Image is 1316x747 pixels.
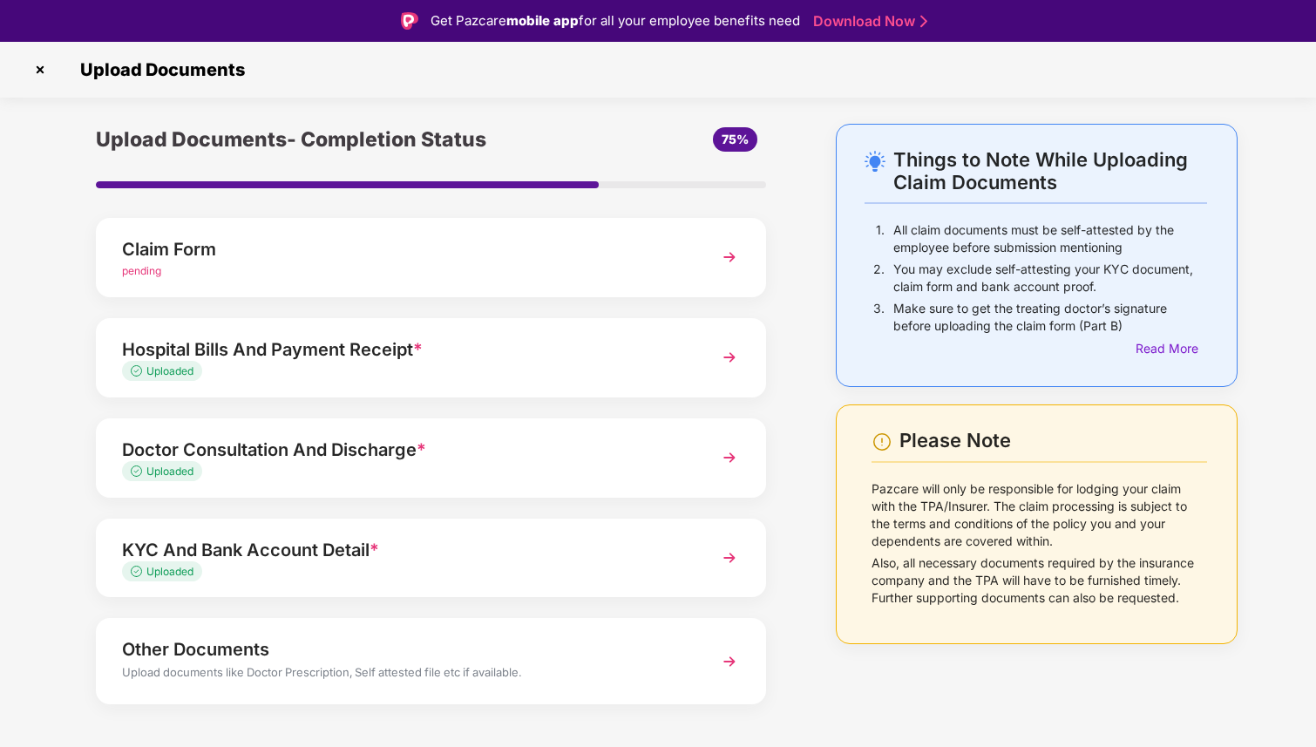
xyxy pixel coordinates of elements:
[893,221,1207,256] p: All claim documents must be self-attested by the employee before submission mentioning
[131,365,146,377] img: svg+xml;base64,PHN2ZyB4bWxucz0iaHR0cDovL3d3dy53My5vcmcvMjAwMC9zdmciIHdpZHRoPSIxMy4zMzMiIGhlaWdodD...
[893,148,1207,194] div: Things to Note While Uploading Claim Documents
[876,221,885,256] p: 1.
[873,261,885,295] p: 2.
[714,442,745,473] img: svg+xml;base64,PHN2ZyBpZD0iTmV4dCIgeG1sbnM9Imh0dHA6Ly93d3cudzMub3JnLzIwMDAvc3ZnIiB3aWR0aD0iMzYiIG...
[122,436,689,464] div: Doctor Consultation And Discharge
[893,300,1207,335] p: Make sure to get the treating doctor’s signature before uploading the claim form (Part B)
[96,124,542,155] div: Upload Documents- Completion Status
[146,565,193,578] span: Uploaded
[1136,339,1207,358] div: Read More
[872,431,892,452] img: svg+xml;base64,PHN2ZyBpZD0iV2FybmluZ18tXzI0eDI0IiBkYXRhLW5hbWU9Ildhcm5pbmcgLSAyNHgyNCIgeG1sbnM9Im...
[893,261,1207,295] p: You may exclude self-attesting your KYC document, claim form and bank account proof.
[872,480,1207,550] p: Pazcare will only be responsible for lodging your claim with the TPA/Insurer. The claim processin...
[431,10,800,31] div: Get Pazcare for all your employee benefits need
[146,465,193,478] span: Uploaded
[131,465,146,477] img: svg+xml;base64,PHN2ZyB4bWxucz0iaHR0cDovL3d3dy53My5vcmcvMjAwMC9zdmciIHdpZHRoPSIxMy4zMzMiIGhlaWdodD...
[122,264,161,277] span: pending
[131,566,146,577] img: svg+xml;base64,PHN2ZyB4bWxucz0iaHR0cDovL3d3dy53My5vcmcvMjAwMC9zdmciIHdpZHRoPSIxMy4zMzMiIGhlaWdodD...
[872,554,1207,607] p: Also, all necessary documents required by the insurance company and the TPA will have to be furni...
[122,663,689,686] div: Upload documents like Doctor Prescription, Self attested file etc if available.
[714,241,745,273] img: svg+xml;base64,PHN2ZyBpZD0iTmV4dCIgeG1sbnM9Imh0dHA6Ly93d3cudzMub3JnLzIwMDAvc3ZnIiB3aWR0aD0iMzYiIG...
[813,12,922,31] a: Download Now
[122,635,689,663] div: Other Documents
[506,12,579,29] strong: mobile app
[63,59,254,80] span: Upload Documents
[122,536,689,564] div: KYC And Bank Account Detail
[873,300,885,335] p: 3.
[26,56,54,84] img: svg+xml;base64,PHN2ZyBpZD0iQ3Jvc3MtMzJ4MzIiIHhtbG5zPSJodHRwOi8vd3d3LnczLm9yZy8yMDAwL3N2ZyIgd2lkdG...
[401,12,418,30] img: Logo
[714,342,745,373] img: svg+xml;base64,PHN2ZyBpZD0iTmV4dCIgeG1sbnM9Imh0dHA6Ly93d3cudzMub3JnLzIwMDAvc3ZnIiB3aWR0aD0iMzYiIG...
[122,336,689,363] div: Hospital Bills And Payment Receipt
[920,12,927,31] img: Stroke
[865,151,885,172] img: svg+xml;base64,PHN2ZyB4bWxucz0iaHR0cDovL3d3dy53My5vcmcvMjAwMC9zdmciIHdpZHRoPSIyNC4wOTMiIGhlaWdodD...
[146,364,193,377] span: Uploaded
[899,429,1207,452] div: Please Note
[714,646,745,677] img: svg+xml;base64,PHN2ZyBpZD0iTmV4dCIgeG1sbnM9Imh0dHA6Ly93d3cudzMub3JnLzIwMDAvc3ZnIiB3aWR0aD0iMzYiIG...
[722,132,749,146] span: 75%
[122,235,689,263] div: Claim Form
[714,542,745,574] img: svg+xml;base64,PHN2ZyBpZD0iTmV4dCIgeG1sbnM9Imh0dHA6Ly93d3cudzMub3JnLzIwMDAvc3ZnIiB3aWR0aD0iMzYiIG...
